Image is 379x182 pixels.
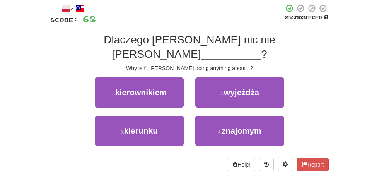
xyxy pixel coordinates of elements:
[195,77,284,108] button: 2.wyjeżdża
[124,126,158,135] span: kierunku
[50,4,96,14] div: /
[112,91,115,96] small: 1 .
[201,48,261,60] span: __________
[195,116,284,146] button: 4.znajomym
[285,15,295,20] span: 25 %
[218,130,222,134] small: 4 .
[95,116,184,146] button: 3.kierunku
[228,158,255,171] button: Help!
[115,88,167,97] span: kierownikiem
[121,130,124,134] small: 3 .
[83,14,96,24] span: 68
[222,126,261,135] span: znajomym
[50,64,329,72] div: Why isn't [PERSON_NAME] doing anything about it?
[284,14,329,21] div: Mastered
[104,34,275,60] span: Dlaczego [PERSON_NAME] nic nie [PERSON_NAME]
[95,77,184,108] button: 1.kierownikiem
[50,17,78,23] span: Score:
[259,158,274,171] button: Round history (alt+y)
[261,48,267,60] span: ?
[224,88,259,97] span: wyjeżdża
[220,91,224,96] small: 2 .
[297,158,329,171] button: Report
